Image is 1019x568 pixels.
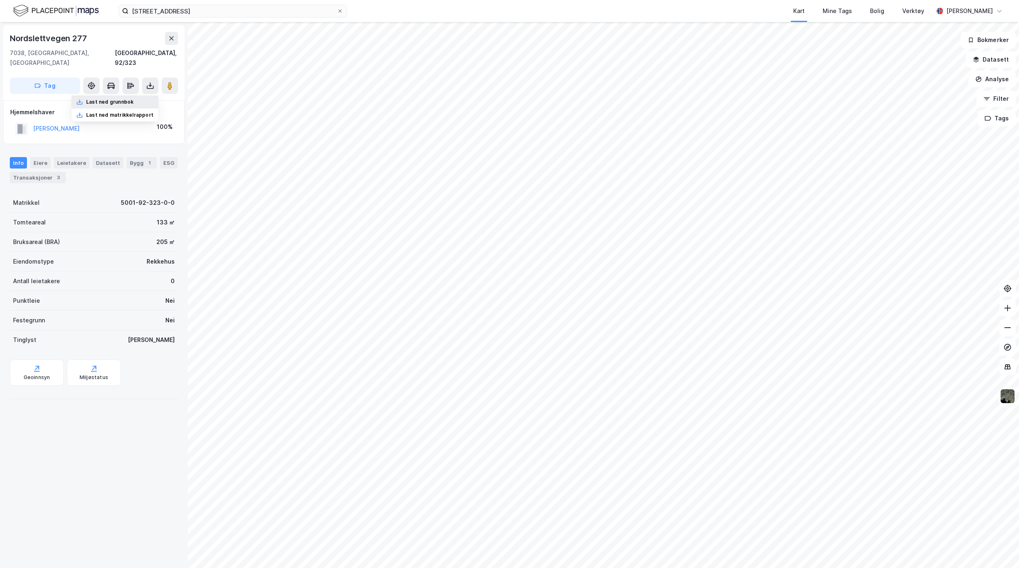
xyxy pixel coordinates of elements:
div: Kontrollprogram for chat [978,529,1019,568]
div: ESG [160,157,178,169]
div: Eiendomstype [13,257,54,266]
div: Rekkehus [147,257,175,266]
button: Analyse [968,71,1016,87]
input: Søk på adresse, matrikkel, gårdeiere, leietakere eller personer [129,5,337,17]
button: Bokmerker [961,32,1016,48]
button: Datasett [966,51,1016,68]
div: Tinglyst [13,335,36,345]
button: Filter [977,91,1016,107]
div: Eiere [30,157,51,169]
div: Bolig [870,6,884,16]
div: 0 [171,276,175,286]
div: Antall leietakere [13,276,60,286]
button: Tag [10,78,80,94]
div: Miljøstatus [80,374,108,381]
div: Hjemmelshaver [10,107,178,117]
button: Tags [978,110,1016,126]
div: 1 [145,159,154,167]
div: Leietakere [54,157,89,169]
div: Transaksjoner [10,172,66,183]
div: Last ned grunnbok [86,99,133,105]
div: 205 ㎡ [156,237,175,247]
div: Tomteareal [13,217,46,227]
div: 100% [157,122,173,132]
img: 9k= [1000,388,1015,404]
div: Info [10,157,27,169]
div: Mine Tags [823,6,852,16]
div: Bygg [127,157,157,169]
img: logo.f888ab2527a4732fd821a326f86c7f29.svg [13,4,99,18]
div: Geoinnsyn [24,374,50,381]
div: 5001-92-323-0-0 [121,198,175,208]
div: 3 [54,173,62,182]
div: Nei [165,296,175,306]
div: 133 ㎡ [157,217,175,227]
div: Festegrunn [13,315,45,325]
div: [GEOGRAPHIC_DATA], 92/323 [115,48,178,68]
div: Matrikkel [13,198,40,208]
div: Nordslettvegen 277 [10,32,88,45]
div: Datasett [93,157,123,169]
div: Kart [793,6,805,16]
div: 7038, [GEOGRAPHIC_DATA], [GEOGRAPHIC_DATA] [10,48,115,68]
div: Bruksareal (BRA) [13,237,60,247]
div: Nei [165,315,175,325]
div: Last ned matrikkelrapport [86,112,154,118]
iframe: Chat Widget [978,529,1019,568]
div: Verktøy [902,6,924,16]
div: [PERSON_NAME] [946,6,993,16]
div: Punktleie [13,296,40,306]
div: [PERSON_NAME] [128,335,175,345]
